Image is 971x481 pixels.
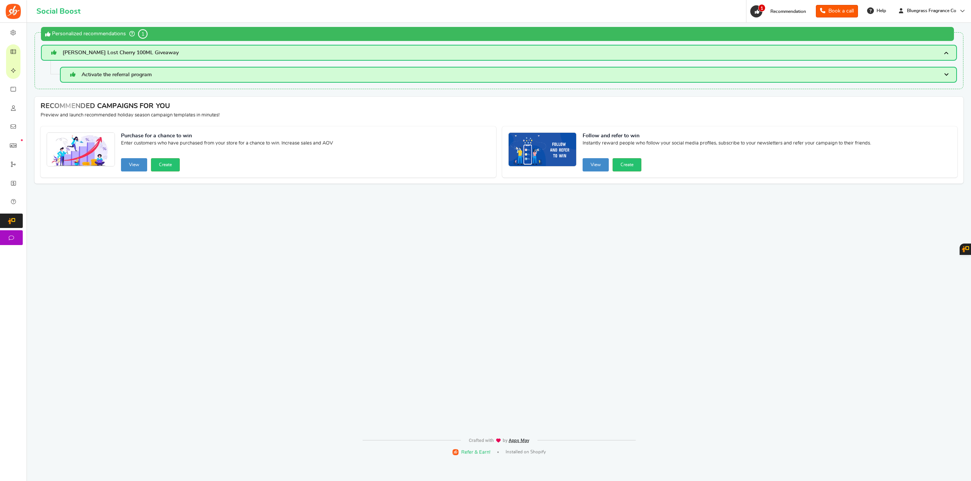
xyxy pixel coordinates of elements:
span: Activate the referral program [82,72,152,77]
strong: Follow and refer to win [583,132,871,140]
p: Preview and launch recommended holiday season campaign templates in minutes! [41,112,957,119]
button: View [121,158,147,171]
h1: Social Boost [36,7,80,16]
span: Recommendation [770,9,806,14]
img: Recommended Campaigns [47,133,115,167]
a: Book a call [816,5,858,17]
img: img-footer.webp [468,438,530,443]
em: New [21,139,23,141]
a: 1 Recommendation [749,5,810,17]
button: View [583,158,609,171]
span: [PERSON_NAME] Lost Cherry 100ML Giveaway [63,50,179,55]
span: | [497,451,499,453]
span: 1 [138,29,148,39]
span: Help [875,8,886,14]
button: Create [613,158,641,171]
a: Refer & Earn! [453,448,490,456]
span: Bluegrass Fragrance Co [904,8,959,14]
strong: Purchase for a chance to win [121,132,333,140]
span: 1 [758,4,765,12]
button: Create [151,158,180,171]
h4: RECOMMENDED CAMPAIGNS FOR YOU [41,103,957,110]
div: Personalized recommendations [41,27,954,41]
img: Social Boost [6,4,21,19]
span: Enter customers who have purchased from your store for a chance to win. Increase sales and AOV [121,140,333,155]
img: Recommended Campaigns [509,133,576,167]
span: Installed on Shopify [506,449,546,455]
a: Help [864,5,890,17]
span: Instantly reward people who follow your social media profiles, subscribe to your newsletters and ... [583,140,871,155]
